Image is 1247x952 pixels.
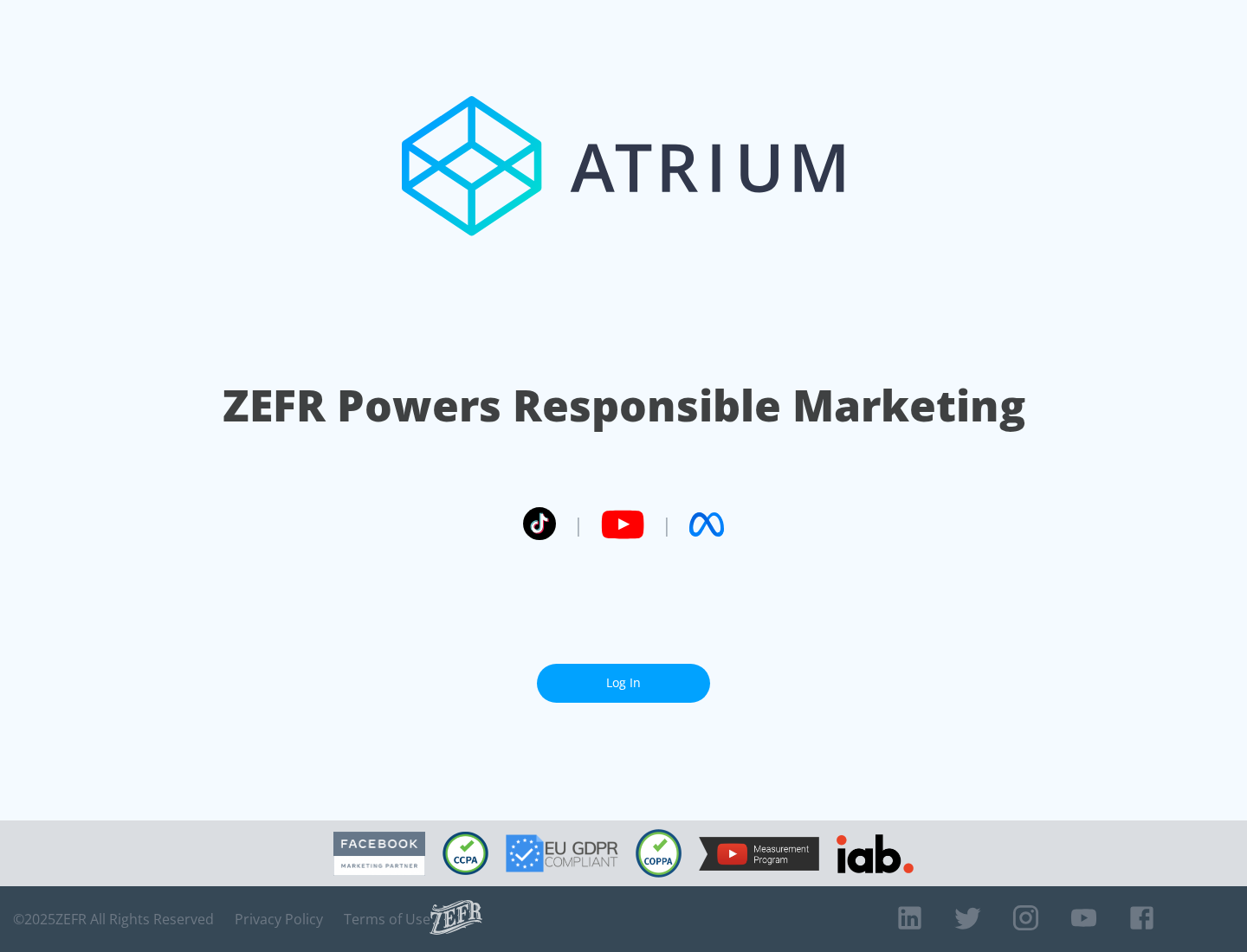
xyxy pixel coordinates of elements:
span: © 2025 ZEFR All Rights Reserved [13,910,214,928]
a: Log In [537,664,710,703]
img: COPPA Compliant [636,829,682,878]
img: CCPA Compliant [443,832,488,875]
a: Privacy Policy [235,910,323,928]
span: | [573,511,584,537]
img: Facebook Marketing Partner [333,832,425,876]
img: GDPR Compliant [506,834,618,872]
span: | [662,511,672,537]
h1: ZEFR Powers Responsible Marketing [223,376,1025,435]
img: YouTube Measurement Program [699,837,819,871]
img: IAB [837,834,914,873]
a: Terms of Use [344,910,430,928]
